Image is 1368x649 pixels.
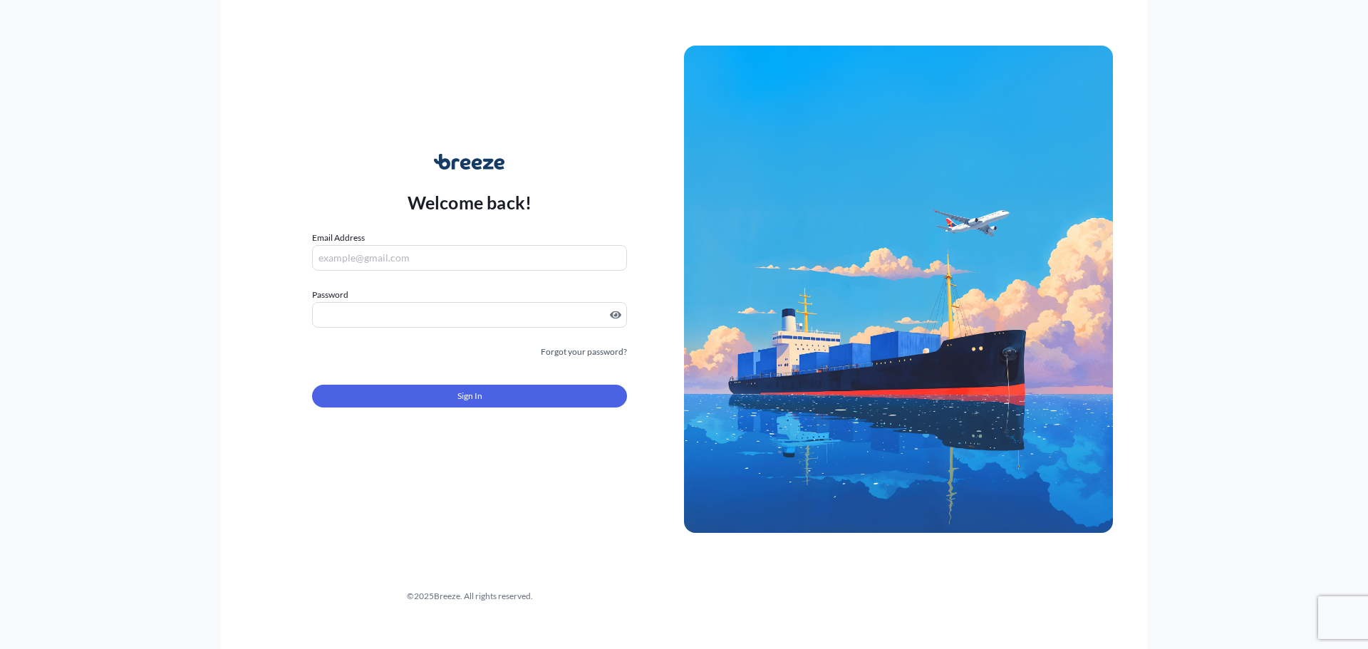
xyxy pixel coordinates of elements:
div: © 2025 Breeze. All rights reserved. [255,589,684,603]
p: Welcome back! [408,191,532,214]
label: Email Address [312,231,365,245]
span: Sign In [457,389,482,403]
label: Password [312,288,627,302]
img: Ship illustration [684,46,1113,533]
a: Forgot your password? [541,345,627,359]
button: Show password [610,309,621,321]
input: example@gmail.com [312,245,627,271]
button: Sign In [312,385,627,407]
